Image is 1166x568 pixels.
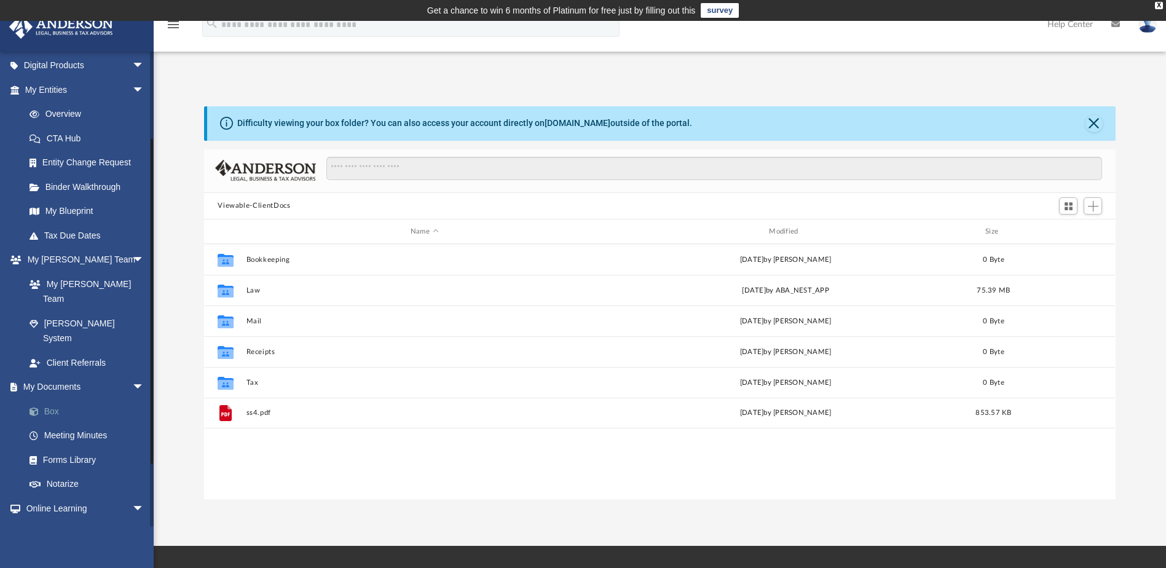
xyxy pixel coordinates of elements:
[17,399,163,424] a: Box
[246,226,602,237] div: Name
[166,23,181,32] a: menu
[983,318,1005,325] span: 0 Byte
[17,472,163,497] a: Notarize
[9,53,163,78] a: Digital Productsarrow_drop_down
[9,375,163,400] a: My Documentsarrow_drop_down
[983,379,1005,386] span: 0 Byte
[17,175,163,199] a: Binder Walkthrough
[607,226,964,237] div: Modified
[1085,115,1103,132] button: Close
[608,254,964,266] div: [DATE] by [PERSON_NAME]
[246,286,602,294] button: Law
[608,285,964,296] div: [DATE] by ABA_NEST_APP
[17,223,163,248] a: Tax Due Dates
[9,77,163,102] a: My Entitiesarrow_drop_down
[17,126,163,151] a: CTA Hub
[218,200,290,211] button: Viewable-ClientDocs
[17,311,157,350] a: [PERSON_NAME] System
[9,496,157,521] a: Online Learningarrow_drop_down
[1059,197,1077,215] button: Switch to Grid View
[166,17,181,32] i: menu
[977,287,1010,294] span: 75.39 MB
[6,15,117,39] img: Anderson Advisors Platinum Portal
[701,3,739,18] a: survey
[17,448,157,472] a: Forms Library
[17,424,163,448] a: Meeting Minutes
[132,496,157,521] span: arrow_drop_down
[17,350,157,375] a: Client Referrals
[246,379,602,387] button: Tax
[983,256,1005,263] span: 0 Byte
[427,3,696,18] div: Get a chance to win 6 months of Platinum for free just by filling out this
[132,375,157,400] span: arrow_drop_down
[246,409,602,417] button: ss4.pdf
[1138,15,1157,33] img: User Pic
[1024,226,1110,237] div: id
[17,199,157,224] a: My Blueprint
[1084,197,1102,215] button: Add
[246,317,602,325] button: Mail
[132,53,157,79] span: arrow_drop_down
[9,248,157,272] a: My [PERSON_NAME] Teamarrow_drop_down
[246,256,602,264] button: Bookkeeping
[132,248,157,273] span: arrow_drop_down
[545,118,610,128] a: [DOMAIN_NAME]
[210,226,240,237] div: id
[608,377,964,389] div: [DATE] by [PERSON_NAME]
[969,226,1018,237] div: Size
[205,17,219,30] i: search
[17,151,163,175] a: Entity Change Request
[976,410,1012,417] span: 853.57 KB
[1155,2,1163,9] div: close
[608,347,964,358] div: [DATE] by [PERSON_NAME]
[17,102,163,127] a: Overview
[608,408,964,419] div: [DATE] by [PERSON_NAME]
[246,348,602,356] button: Receipts
[17,521,157,545] a: Courses
[132,77,157,103] span: arrow_drop_down
[983,349,1005,355] span: 0 Byte
[204,244,1115,499] div: grid
[326,157,1102,180] input: Search files and folders
[237,117,692,130] div: Difficulty viewing your box folder? You can also access your account directly on outside of the p...
[17,272,151,311] a: My [PERSON_NAME] Team
[608,316,964,327] div: [DATE] by [PERSON_NAME]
